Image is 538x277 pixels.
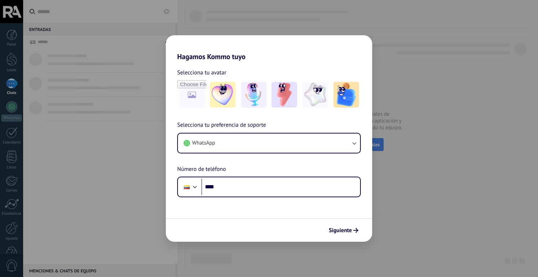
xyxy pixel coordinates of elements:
[210,82,236,108] img: -1.jpeg
[178,134,360,153] button: WhatsApp
[329,228,352,233] span: Siguiente
[302,82,328,108] img: -4.jpeg
[180,179,194,194] div: Ecuador: + 593
[177,121,266,130] span: Selecciona tu preferencia de soporte
[166,35,372,61] h2: Hagamos Kommo tuyo
[192,140,215,147] span: WhatsApp
[333,82,359,108] img: -5.jpeg
[326,224,362,236] button: Siguiente
[271,82,297,108] img: -3.jpeg
[241,82,267,108] img: -2.jpeg
[177,165,226,174] span: Número de teléfono
[177,68,226,77] span: Selecciona tu avatar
